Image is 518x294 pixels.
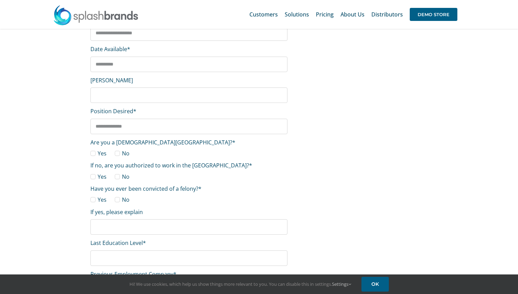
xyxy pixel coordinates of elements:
img: SplashBrands.com Logo [53,5,139,25]
abbr: required [133,107,136,115]
label: Last Education Level [90,239,146,247]
label: If yes, please explain [90,208,143,216]
label: Date Available [90,45,130,53]
a: Distributors [371,3,403,25]
span: Distributors [371,12,403,17]
label: [PERSON_NAME] [90,77,133,84]
a: OK [361,277,389,292]
abbr: Please select exactly 1 checkbox from this field. [249,162,252,169]
abbr: required [143,239,146,247]
span: Have you ever been convicted of a felony? [90,185,201,192]
span: If no, are you authorized to work in the [GEOGRAPHIC_DATA]? [90,162,252,169]
span: Solutions [285,12,309,17]
span: Customers [249,12,278,17]
a: Customers [249,3,278,25]
label: No [115,150,129,157]
label: Position Desired [90,107,136,115]
label: Yes [90,173,107,180]
abbr: required [127,45,130,53]
label: Previous Employment Company [90,270,176,278]
span: Are you a [DEMOGRAPHIC_DATA][GEOGRAPHIC_DATA]? [90,139,235,146]
a: Pricing [316,3,334,25]
abbr: required [173,270,176,278]
a: Settings [332,281,351,287]
label: Yes [90,196,107,203]
span: Pricing [316,12,334,17]
nav: Main Menu Sticky [249,3,457,25]
span: DEMO STORE [410,8,457,21]
abbr: Please select exactly 1 checkbox from this field. [198,185,201,192]
span: Hi! We use cookies, which help us show things more relevant to you. You can disable this in setti... [129,281,351,287]
label: No [115,173,129,180]
span: About Us [341,12,365,17]
abbr: Please select exactly 1 checkbox from this field. [232,139,235,146]
a: DEMO STORE [410,3,457,25]
label: No [115,196,129,203]
label: Yes [90,150,107,157]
